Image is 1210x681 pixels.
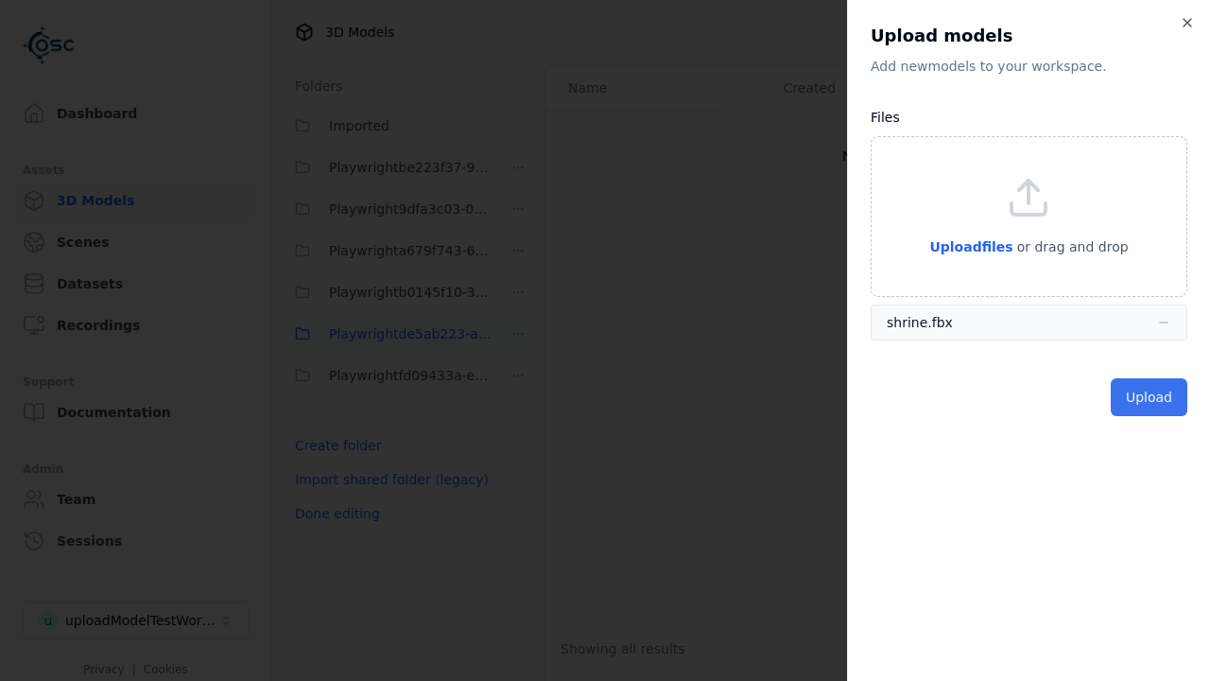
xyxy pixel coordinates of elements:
[1111,378,1187,416] button: Upload
[871,110,900,125] label: Files
[929,239,1012,254] span: Upload files
[1013,236,1129,258] p: or drag and drop
[871,23,1187,49] h2: Upload models
[871,57,1187,76] p: Add new model s to your workspace.
[887,313,953,332] div: shrine.fbx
